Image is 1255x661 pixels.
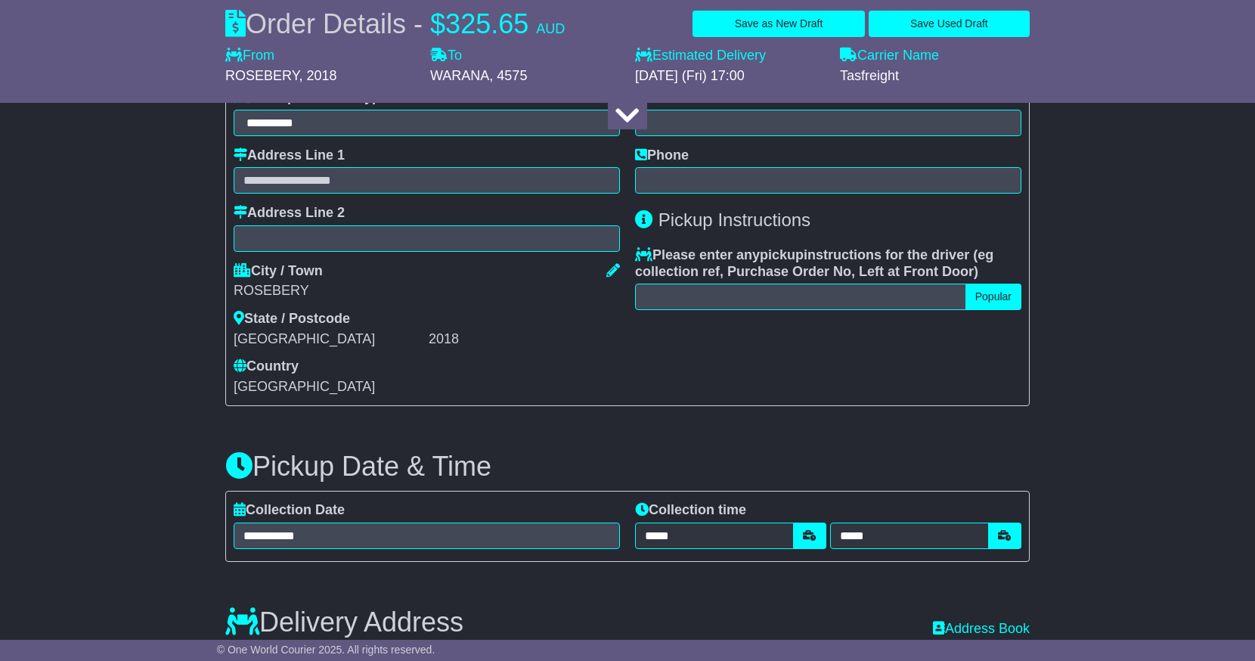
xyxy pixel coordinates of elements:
div: 2018 [429,331,620,348]
div: Order Details - [225,8,565,40]
div: Tasfreight [840,68,1030,85]
label: Country [234,358,299,375]
span: pickup [760,247,804,262]
label: State / Postcode [234,311,350,327]
span: © One World Courier 2025. All rights reserved. [217,644,435,656]
a: Address Book [933,621,1030,636]
div: [GEOGRAPHIC_DATA] [234,331,425,348]
label: City / Town [234,263,323,280]
span: 325.65 [445,8,528,39]
span: , 4575 [489,68,527,83]
label: Carrier Name [840,48,939,64]
label: Collection time [635,502,746,519]
span: , 2018 [299,68,336,83]
label: Address Line 1 [234,147,345,164]
button: Save as New Draft [693,11,864,37]
span: ROSEBERY [225,68,299,83]
span: AUD [536,21,565,36]
label: Estimated Delivery [635,48,825,64]
h3: Pickup Date & Time [225,452,1030,482]
div: [DATE] (Fri) 17:00 [635,68,825,85]
label: Please enter any instructions for the driver ( ) [635,247,1021,280]
label: Phone [635,147,689,164]
span: [GEOGRAPHIC_DATA] [234,379,375,394]
button: Popular [965,284,1021,310]
div: ROSEBERY [234,283,620,299]
span: eg collection ref, Purchase Order No, Left at Front Door [635,247,993,279]
span: WARANA [430,68,489,83]
span: Pickup Instructions [658,209,810,230]
button: Save Used Draft [869,11,1030,37]
label: Address Line 2 [234,205,345,222]
label: Collection Date [234,502,345,519]
span: $ [430,8,445,39]
label: To [430,48,462,64]
h3: Delivery Address [225,607,463,638]
label: From [225,48,274,64]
